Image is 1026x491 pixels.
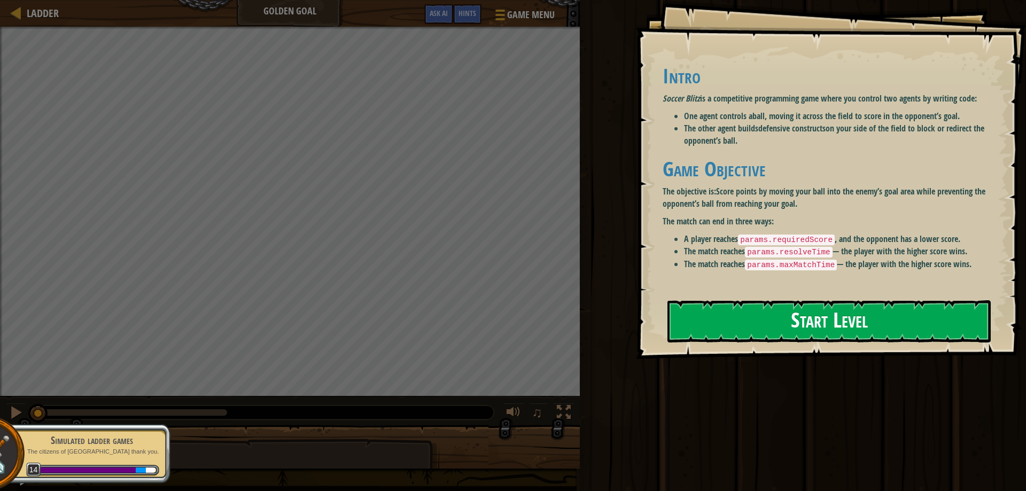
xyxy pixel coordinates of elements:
[684,258,997,271] li: The match reaches — the player with the higher score wins.
[507,8,555,22] span: Game Menu
[738,235,835,245] code: params.requiredScore
[663,92,997,105] p: is a competitive programming game where you control two agents by writing code:
[663,185,997,210] p: The objective is:
[26,463,41,477] span: 14
[758,122,826,134] strong: defensive constructs
[752,110,765,122] strong: ball
[21,6,59,20] a: Ladder
[663,185,985,209] strong: Score points by moving your ball into the enemy’s goal area while preventing the opponent’s ball ...
[667,300,991,342] button: Start Level
[532,404,542,420] span: ♫
[5,403,27,425] button: Ctrl + P: Pause
[663,92,700,104] em: Soccer Blitz
[553,403,574,425] button: Toggle fullscreen
[663,158,997,180] h1: Game Objective
[424,4,453,24] button: Ask AI
[487,4,561,29] button: Game Menu
[684,245,997,258] li: The match reaches — the player with the higher score wins.
[27,6,59,20] span: Ladder
[684,233,997,246] li: A player reaches , and the opponent has a lower score.
[684,122,997,147] li: The other agent builds on your side of the field to block or redirect the opponent’s ball.
[458,8,476,18] span: Hints
[25,433,159,448] div: Simulated ladder games
[663,65,997,87] h1: Intro
[745,260,837,270] code: params.maxMatchTime
[530,403,548,425] button: ♫
[684,110,997,122] li: One agent controls a , moving it across the field to score in the opponent’s goal.
[430,8,448,18] span: Ask AI
[503,403,524,425] button: Adjust volume
[25,448,159,456] p: The citizens of [GEOGRAPHIC_DATA] thank you.
[663,215,997,228] p: The match can end in three ways:
[745,247,832,258] code: params.resolveTime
